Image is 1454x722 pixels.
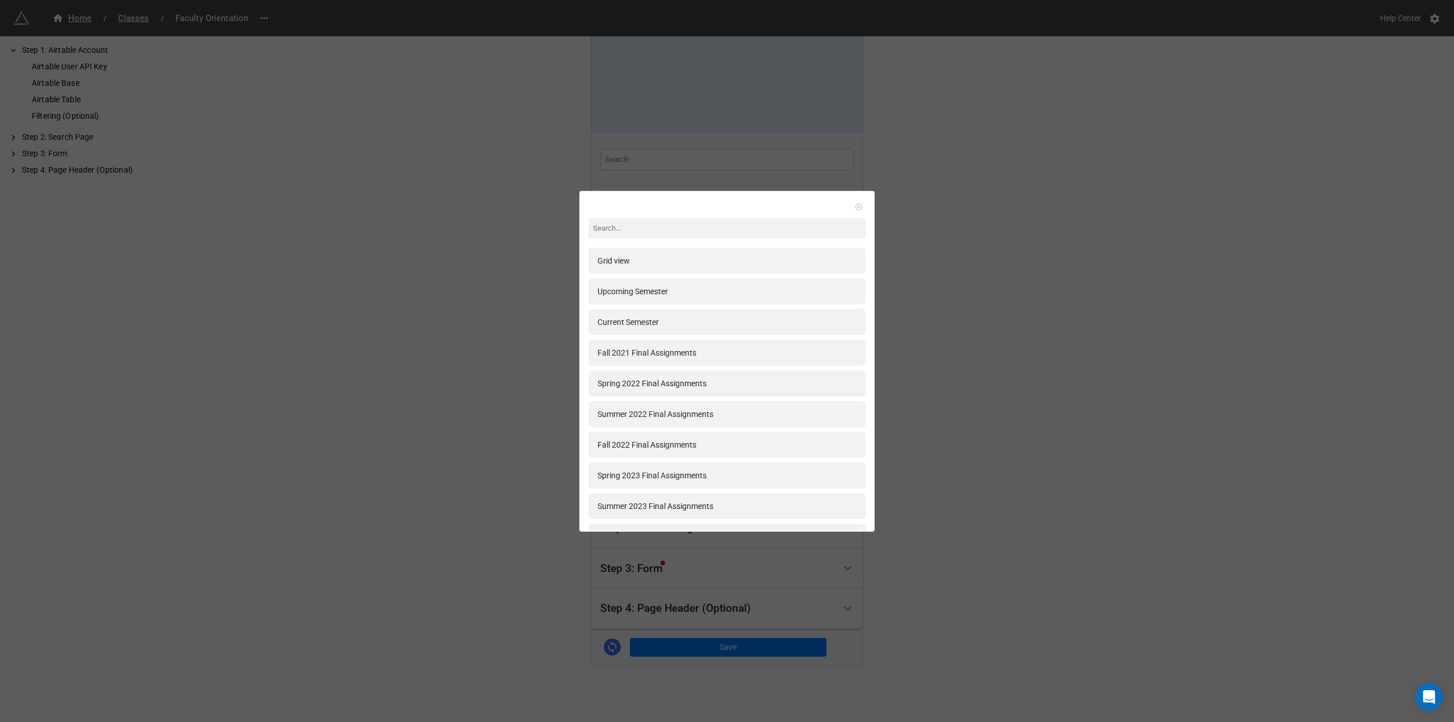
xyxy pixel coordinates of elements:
div: Spring 2023 Final Assignments [598,469,707,482]
div: Summer 2023 Final Assignments [598,500,713,512]
div: Upcoming Semester [598,285,668,298]
div: Open Intercom Messenger [1415,683,1443,711]
div: Current Semester [598,316,659,328]
div: Fall 2021 Final Assignments [598,347,696,359]
input: Search... [588,218,866,239]
div: Grid view [598,254,630,267]
div: Summer 2022 Final Assignments [598,408,713,420]
div: Spring 2022 Final Assignments [598,377,707,390]
div: Fall 2022 Final Assignments [598,439,696,451]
